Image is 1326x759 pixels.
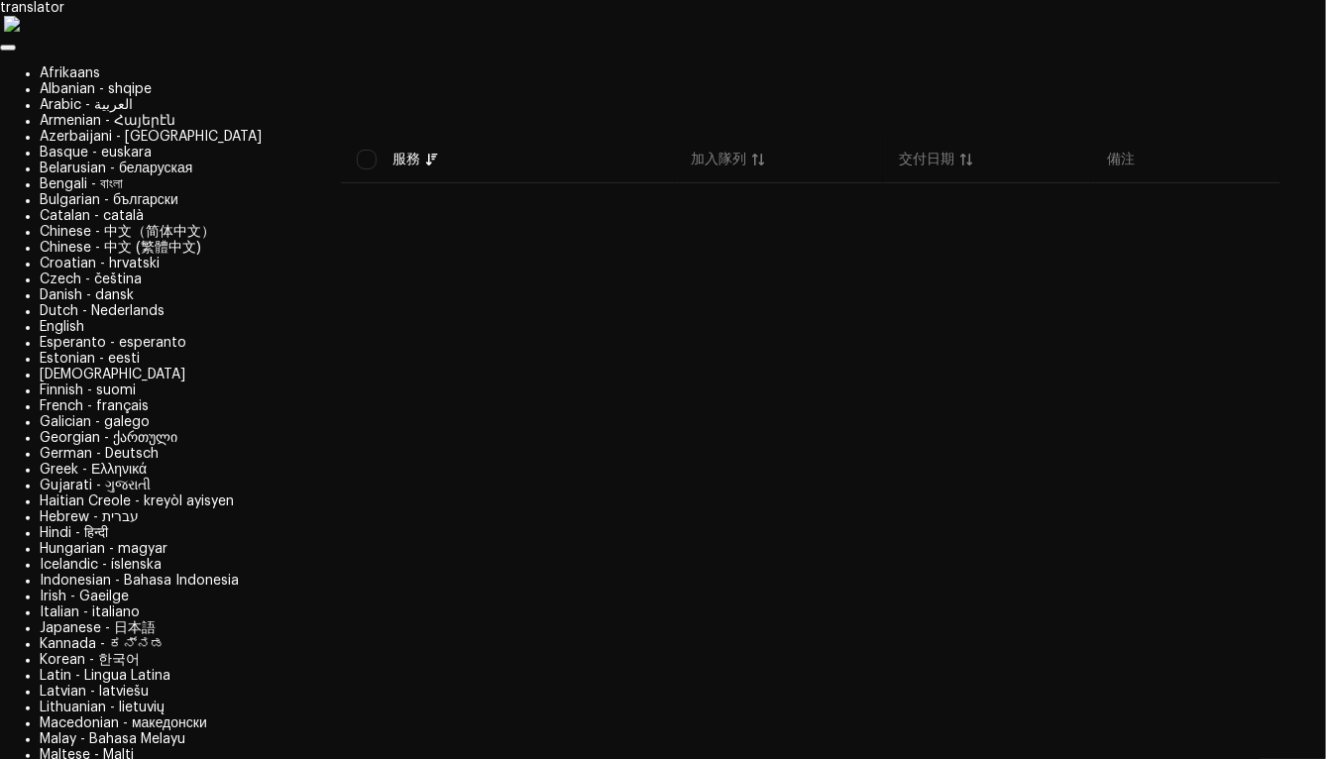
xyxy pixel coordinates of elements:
[40,574,239,588] a: Indonesian - Bahasa Indonesia
[40,637,165,651] a: Kannada - ಕನ್ನಡ
[40,621,156,635] a: Japanese - 日本語
[40,463,147,477] a: Greek - Ελληνικά
[40,146,152,160] a: Basque - euskara
[40,399,149,413] a: French - français
[40,368,185,381] a: [DEMOGRAPHIC_DATA]
[40,590,129,603] a: Irish - Gaeilge
[40,415,150,429] a: Galician - galego
[40,352,140,366] a: Estonian - eesti
[40,494,234,508] a: Haitian Creole - kreyòl ayisyen
[40,605,140,619] a: Italian - italiano
[40,130,262,144] a: Azerbaijani - [GEOGRAPHIC_DATA]
[40,701,165,714] a: Lithuanian - lietuvių
[40,209,144,223] a: Catalan - català
[40,98,133,112] a: Arabic - ‎‫العربية‬‎
[40,272,142,286] a: Czech - čeština
[40,114,175,128] a: Armenian - Հայերէն
[40,320,84,334] a: English
[40,653,140,667] a: Korean - 한국어
[40,669,170,683] a: Latin - Lingua Latina
[40,162,192,175] a: Belarusian - беларуская
[40,66,100,80] a: Afrikaans
[40,716,207,730] a: Macedonian - македонски
[40,526,108,540] a: Hindi - हिन्दी
[40,510,139,524] a: Hebrew - ‎‫עברית‬‎
[40,383,136,397] a: Finnish - suomi
[40,542,167,556] a: Hungarian - magyar
[40,82,152,96] a: Albanian - shqipe
[40,288,134,302] a: Danish - dansk
[40,193,178,207] a: Bulgarian - български
[4,16,20,32] img: right-arrow.png
[40,431,177,445] a: Georgian - ქართული
[40,447,159,461] a: German - Deutsch
[40,257,160,271] a: Croatian - hrvatski
[40,732,185,746] a: Malay - Bahasa Melayu
[40,177,123,191] a: Bengali - বাংলা
[40,304,165,318] a: Dutch - Nederlands
[40,336,186,350] a: Esperanto - esperanto
[40,685,149,699] a: Latvian - latviešu
[40,479,151,492] a: Gujarati - ગુજરાતી
[40,225,215,239] a: Chinese - 中文（简体中文）
[40,558,162,572] a: Icelandic - íslenska
[40,241,201,255] a: Chinese - 中文 (繁體中文)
